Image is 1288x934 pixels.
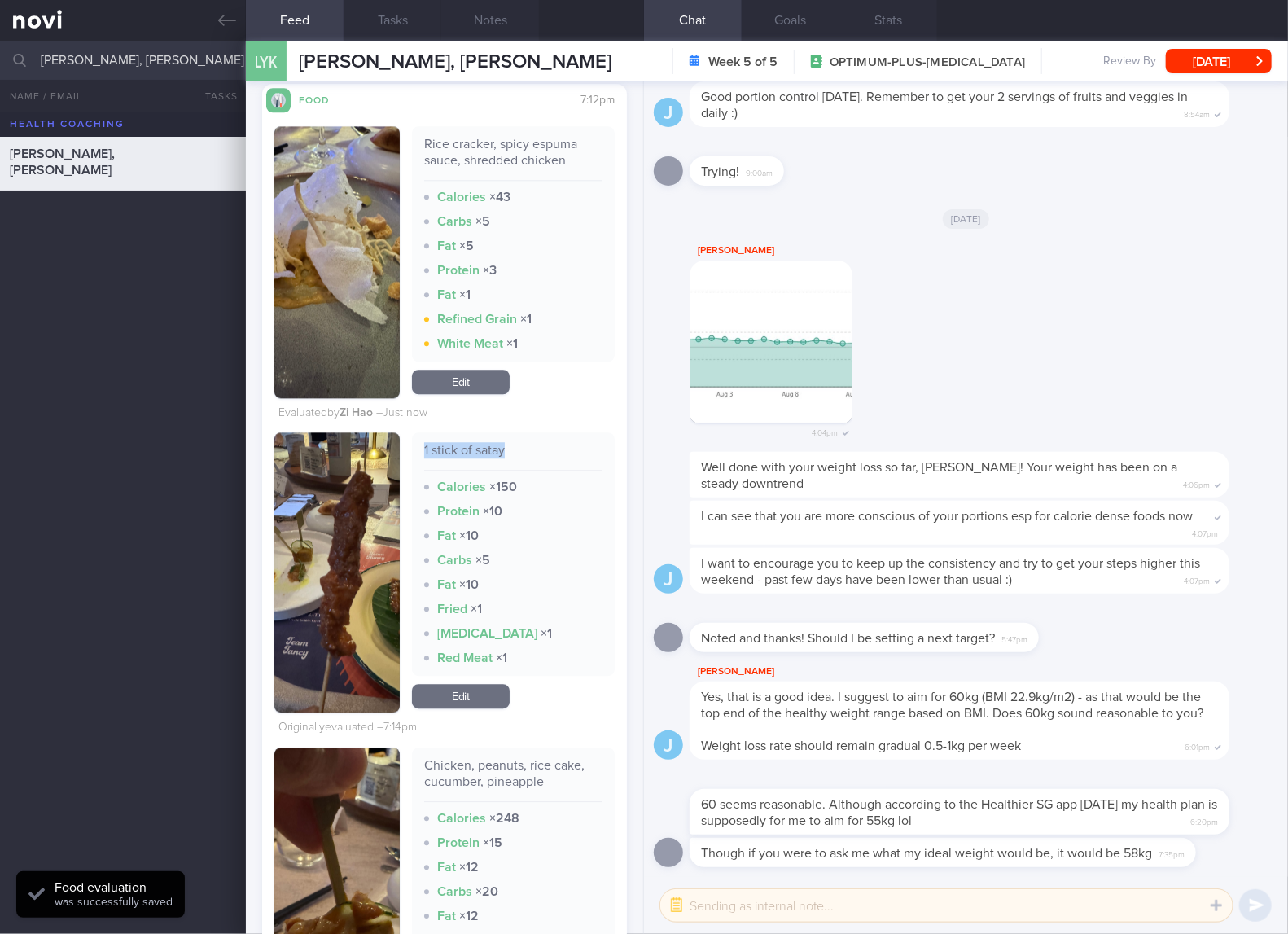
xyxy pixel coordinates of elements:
strong: × 5 [475,554,490,567]
span: 4:04pm [812,423,838,439]
div: J [654,564,683,594]
span: Review By [1103,55,1156,69]
strong: × 10 [459,529,479,542]
strong: × 248 [489,812,519,825]
strong: × 1 [506,337,518,350]
strong: × 1 [496,651,507,664]
span: OPTIMUM-PLUS-[MEDICAL_DATA] [830,55,1025,71]
div: Evaluated by – Just now [278,406,427,421]
img: Photo by Joel [690,261,852,423]
span: 7:35pm [1159,845,1185,861]
button: Tasks [181,80,246,112]
strong: × 10 [483,505,502,518]
strong: Week 5 of 5 [708,54,778,70]
span: I can see that you are more conscious of your portions esp for calorie dense foods now [701,510,1193,523]
span: [DATE] [943,209,989,229]
strong: Protein [437,836,480,849]
div: J [654,98,683,128]
strong: White Meat [437,337,503,350]
strong: × 43 [489,191,510,204]
strong: Fat [437,288,456,301]
span: 60 seems reasonable. Although according to the Healthier SG app [DATE] my health plan is supposed... [701,798,1217,827]
strong: Protein [437,264,480,277]
strong: × 1 [471,603,482,616]
span: 8:54am [1184,105,1210,121]
strong: Fat [437,529,456,542]
span: I want to encourage you to keep up the consistency and try to get your steps higher this weekend ... [701,557,1200,586]
strong: × 5 [475,215,490,228]
div: Originally evaluated – 7:14pm [278,721,417,735]
div: [PERSON_NAME] [690,241,901,261]
div: LYK [242,31,291,94]
strong: Fat [437,239,456,252]
div: [PERSON_NAME] [690,662,1278,682]
strong: × 1 [459,288,471,301]
span: [PERSON_NAME], [PERSON_NAME] [10,147,115,177]
span: 4:06pm [1183,476,1210,491]
span: 7:12pm [580,94,615,106]
span: was successfully saved [55,897,173,908]
strong: Carbs [437,215,472,228]
strong: Red Meat [437,651,493,664]
strong: × 1 [541,627,552,640]
strong: × 150 [489,480,517,493]
strong: Fat [437,578,456,591]
span: 4:07pm [1184,572,1210,587]
div: Chicken, peanuts, rice cake, cucumber, pineapple [424,757,602,802]
button: [DATE] [1166,49,1272,73]
span: Though if you were to ask me what my ideal weight would be, it would be 58kg [701,847,1152,860]
strong: × 12 [459,910,479,923]
span: Weight loss rate should remain gradual 0.5-1kg per week [701,739,1021,752]
strong: × 5 [459,239,474,252]
span: Good portion control [DATE]. Remember to get your 2 servings of fruits and veggies in daily :) [701,90,1188,120]
div: Food [291,92,356,106]
strong: Fat [437,910,456,923]
div: Rice cracker, spicy espuma sauce, shredded chicken [424,136,602,181]
strong: Calories [437,812,486,825]
strong: Refined Grain [437,313,517,326]
strong: × 15 [483,836,502,849]
img: Rice cracker, spicy espuma sauce, shredded chicken [274,126,400,398]
strong: Carbs [437,885,472,898]
span: Well done with your weight loss so far, [PERSON_NAME]! Your weight has been on a steady downtrend [701,461,1177,490]
strong: × 20 [475,885,498,898]
span: Yes, that is a good idea. I suggest to aim for 60kg (BMI 22.9kg/m2) - as that would be the top en... [701,691,1203,720]
div: 1 stick of satay [424,442,602,471]
a: Edit [412,684,510,708]
strong: Zi Hao [340,407,373,419]
strong: Fried [437,603,467,616]
span: Noted and thanks! Should I be setting a next target? [701,632,995,645]
strong: Calories [437,191,486,204]
strong: Fat [437,861,456,874]
strong: × 3 [483,264,497,277]
strong: Carbs [437,554,472,567]
span: 5:47pm [1001,630,1027,646]
span: 6:20pm [1190,813,1218,828]
img: 1 stick of satay [274,432,400,713]
span: 4:07pm [1192,524,1218,540]
strong: [MEDICAL_DATA] [437,627,537,640]
span: [PERSON_NAME], [PERSON_NAME] [299,52,611,72]
span: 6:01pm [1185,738,1210,753]
span: 9:00am [746,164,773,179]
strong: × 10 [459,578,479,591]
a: Edit [412,370,510,394]
strong: × 1 [520,313,532,326]
span: Trying! [701,165,739,178]
strong: Calories [437,480,486,493]
div: Food evaluation [55,879,173,896]
strong: × 12 [459,861,479,874]
div: J [654,730,683,761]
strong: Protein [437,505,480,518]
